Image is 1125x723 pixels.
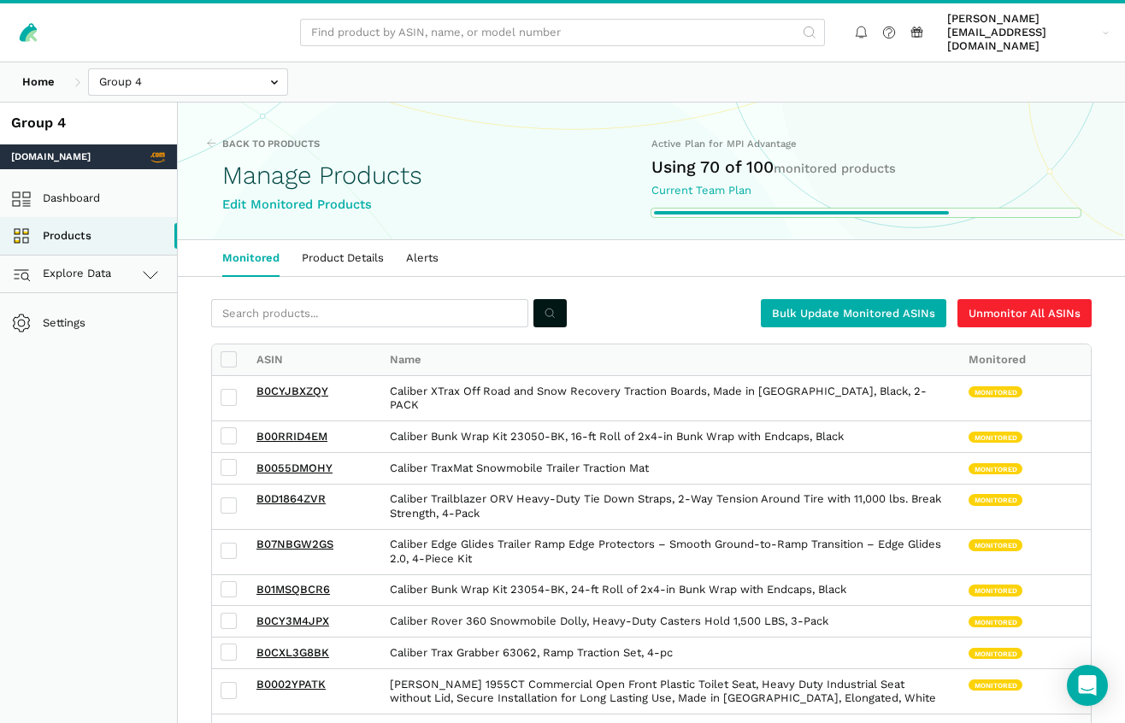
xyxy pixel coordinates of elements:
[379,530,957,574] div: Caliber Edge Glides Trailer Ramp Edge Protectors – Smooth Ground-to-Ramp Transition – Edge Glides...
[11,150,91,163] span: [DOMAIN_NAME]
[222,137,320,150] span: Back to Products
[947,12,1097,54] span: [PERSON_NAME][EMAIL_ADDRESS][DOMAIN_NAME]
[379,376,957,420] div: Caliber XTrax Off Road and Snow Recovery Traction Boards, Made in [GEOGRAPHIC_DATA], Black, 2-PACK
[969,679,1022,691] span: Monitored
[969,585,1022,596] span: Monitored
[379,453,957,484] div: Caliber TraxMat Snowmobile Trailer Traction Mat
[651,137,1081,150] div: Active Plan for MPI Advantage
[379,575,957,606] div: Caliber Bunk Wrap Kit 23054-BK, 24-ft Roll of 2x4-in Bunk Wrap with Endcaps, Black
[957,344,1091,375] div: Monitored
[256,583,330,596] a: B01MSQBCR6
[774,161,896,176] span: monitored products
[395,240,450,276] a: Alerts
[300,19,825,47] input: Find product by ASIN, name, or model number
[256,461,333,474] a: B0055DMOHY
[761,299,946,327] a: Bulk Update Monitored ASINs
[11,114,166,133] div: Group 4
[206,137,321,150] a: Back to Products
[222,195,651,215] div: Edit Monitored Products
[969,386,1022,397] span: Monitored
[379,606,957,637] div: Caliber Rover 360 Snowmobile Dolly, Heavy-Duty Casters Hold 1,500 LBS, 3-Pack
[1067,665,1108,706] div: Open Intercom Messenger
[969,648,1022,659] span: Monitored
[957,299,1092,327] a: Unmonitor All ASINs
[379,485,957,529] div: Caliber Trailblazer ORV Heavy-Duty Tie Down Straps, 2-Way Tension Around Tire with 11,000 lbs. Br...
[88,68,288,97] input: Group 4
[222,162,651,190] h1: Manage Products
[17,264,112,285] span: Explore Data
[651,184,938,197] div: Current Team Plan
[651,157,896,177] span: Using 70 of 100
[379,421,957,452] div: Caliber Bunk Wrap Kit 23050-BK, 16-ft Roll of 2x4-in Bunk Wrap with Endcaps, Black
[291,240,395,276] a: Product Details
[211,240,291,276] a: Monitored
[256,492,326,505] a: B0D1864ZVR
[256,538,333,550] a: B07NBGW2GS
[256,614,329,627] a: B0CY3M4JPX
[969,494,1022,505] span: Monitored
[379,669,957,714] div: [PERSON_NAME] 1955CT Commercial Open Front Plastic Toilet Seat, Heavy Duty Industrial Seat withou...
[379,638,957,668] div: Caliber Trax Grabber 63062, Ramp Traction Set, 4-pc
[11,68,66,97] a: Home
[969,432,1022,443] span: Monitored
[969,463,1022,474] span: Monitored
[379,344,957,375] div: Name
[245,344,379,375] div: ASIN
[969,539,1022,550] span: Monitored
[256,385,328,397] a: B0CYJBXZQY
[256,646,329,659] a: B0CXL3G8BK
[211,299,528,327] input: Search products...
[256,430,327,443] a: B00RRID4EM
[942,9,1115,56] a: [PERSON_NAME][EMAIL_ADDRESS][DOMAIN_NAME]
[256,678,326,691] a: B0002YPATK
[969,616,1022,627] span: Monitored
